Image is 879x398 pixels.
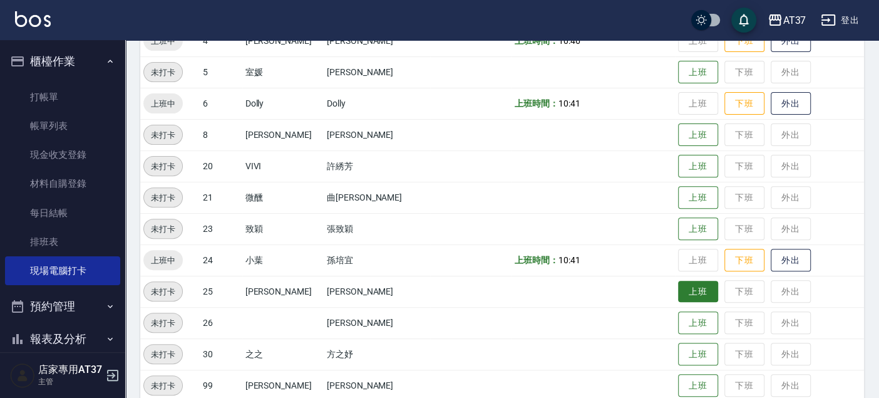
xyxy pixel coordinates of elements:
[5,169,120,198] a: 材料自購登錄
[200,25,242,56] td: 4
[324,119,430,150] td: [PERSON_NAME]
[242,276,324,307] td: [PERSON_NAME]
[771,249,811,272] button: 外出
[144,379,182,392] span: 未打卡
[200,213,242,244] td: 23
[816,9,864,32] button: 登出
[724,249,764,272] button: 下班
[5,228,120,256] a: 排班表
[763,8,811,33] button: AT37
[144,317,182,330] span: 未打卡
[144,348,182,361] span: 未打卡
[783,13,806,28] div: AT37
[731,8,756,33] button: save
[242,338,324,370] td: 之之
[242,119,324,150] td: [PERSON_NAME]
[558,36,580,46] span: 10:46
[200,56,242,88] td: 5
[143,97,183,110] span: 上班中
[558,255,580,265] span: 10:41
[242,150,324,182] td: VIVI
[38,376,102,387] p: 主管
[515,255,558,265] b: 上班時間：
[678,281,718,303] button: 上班
[200,276,242,307] td: 25
[515,36,558,46] b: 上班時間：
[724,29,764,53] button: 下班
[242,56,324,88] td: 室媛
[144,285,182,298] span: 未打卡
[5,83,120,112] a: 打帳單
[771,29,811,53] button: 外出
[5,140,120,169] a: 現金收支登錄
[242,25,324,56] td: [PERSON_NAME]
[10,363,35,388] img: Person
[724,92,764,115] button: 下班
[324,338,430,370] td: 方之妤
[200,119,242,150] td: 8
[242,213,324,244] td: 致穎
[324,150,430,182] td: 許綉芳
[678,186,718,209] button: 上班
[678,217,718,241] button: 上班
[200,338,242,370] td: 30
[771,92,811,115] button: 外出
[324,307,430,338] td: [PERSON_NAME]
[200,182,242,213] td: 21
[144,191,182,204] span: 未打卡
[5,45,120,78] button: 櫃檯作業
[143,254,183,267] span: 上班中
[678,374,718,397] button: 上班
[200,150,242,182] td: 20
[242,182,324,213] td: 微醺
[242,244,324,276] td: 小葉
[5,199,120,228] a: 每日結帳
[324,25,430,56] td: [PERSON_NAME]
[144,128,182,142] span: 未打卡
[678,123,718,147] button: 上班
[200,244,242,276] td: 24
[324,182,430,213] td: 曲[PERSON_NAME]
[5,256,120,285] a: 現場電腦打卡
[324,213,430,244] td: 張致穎
[5,323,120,355] button: 報表及分析
[5,290,120,323] button: 預約管理
[242,88,324,119] td: Dolly
[678,343,718,366] button: 上班
[143,34,183,48] span: 上班中
[200,88,242,119] td: 6
[144,160,182,173] span: 未打卡
[678,312,718,335] button: 上班
[678,61,718,84] button: 上班
[5,112,120,140] a: 帳單列表
[38,364,102,376] h5: 店家專用AT37
[200,307,242,338] td: 26
[144,223,182,236] span: 未打卡
[324,88,430,119] td: Dolly
[324,244,430,276] td: 孫培宜
[324,56,430,88] td: [PERSON_NAME]
[558,98,580,108] span: 10:41
[515,98,558,108] b: 上班時間：
[144,66,182,79] span: 未打卡
[678,155,718,178] button: 上班
[15,11,51,27] img: Logo
[324,276,430,307] td: [PERSON_NAME]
